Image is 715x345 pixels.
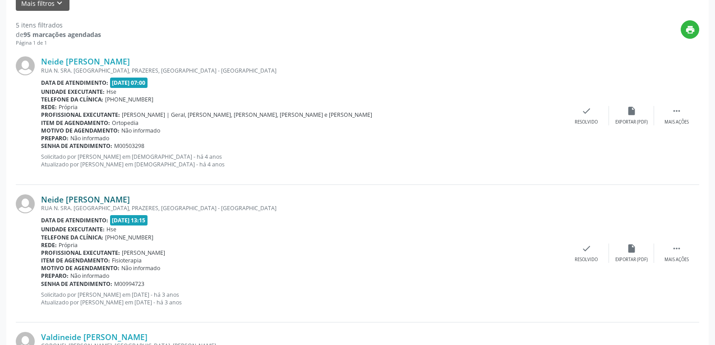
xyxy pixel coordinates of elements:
a: Neide [PERSON_NAME] [41,56,130,66]
span: Própria [59,103,78,111]
div: Página 1 de 1 [16,39,101,47]
b: Motivo de agendamento: [41,264,120,272]
b: Telefone da clínica: [41,96,103,103]
b: Senha de atendimento: [41,142,112,150]
b: Item de agendamento: [41,257,110,264]
i: print [685,25,695,35]
span: Não informado [70,272,109,280]
div: Exportar (PDF) [615,257,648,263]
div: Mais ações [664,119,689,125]
button: print [681,20,699,39]
div: Mais ações [664,257,689,263]
div: de [16,30,101,39]
div: Resolvido [575,119,598,125]
b: Profissional executante: [41,111,120,119]
b: Preparo: [41,272,69,280]
span: [PHONE_NUMBER] [105,234,153,241]
b: Motivo de agendamento: [41,127,120,134]
b: Unidade executante: [41,88,105,96]
span: [PERSON_NAME] | Geral, [PERSON_NAME], [PERSON_NAME], [PERSON_NAME] e [PERSON_NAME] [122,111,372,119]
b: Data de atendimento: [41,79,108,87]
span: [DATE] 13:15 [110,215,148,225]
span: [DATE] 07:00 [110,78,148,88]
b: Rede: [41,103,57,111]
i: check [581,244,591,253]
img: img [16,56,35,75]
span: Ortopedia [112,119,138,127]
b: Telefone da clínica: [41,234,103,241]
span: [PHONE_NUMBER] [105,96,153,103]
p: Solicitado por [PERSON_NAME] em [DEMOGRAPHIC_DATA] - há 4 anos Atualizado por [PERSON_NAME] em [D... [41,153,564,168]
p: Solicitado por [PERSON_NAME] em [DATE] - há 3 anos Atualizado por [PERSON_NAME] em [DATE] - há 3 ... [41,291,564,306]
span: Não informado [121,264,160,272]
b: Data de atendimento: [41,216,108,224]
strong: 95 marcações agendadas [23,30,101,39]
i: insert_drive_file [627,106,637,116]
div: Resolvido [575,257,598,263]
div: RUA N. SRA. [GEOGRAPHIC_DATA], PRAZERES, [GEOGRAPHIC_DATA] - [GEOGRAPHIC_DATA] [41,204,564,212]
i:  [672,106,682,116]
i: check [581,106,591,116]
a: Valdineide [PERSON_NAME] [41,332,148,342]
img: img [16,194,35,213]
span: Fisioterapia [112,257,142,264]
div: Exportar (PDF) [615,119,648,125]
span: M00994723 [114,280,144,288]
span: Não informado [70,134,109,142]
span: Hse [106,88,116,96]
span: Própria [59,241,78,249]
b: Item de agendamento: [41,119,110,127]
span: Não informado [121,127,160,134]
b: Profissional executante: [41,249,120,257]
i:  [672,244,682,253]
span: M00503298 [114,142,144,150]
b: Unidade executante: [41,225,105,233]
b: Senha de atendimento: [41,280,112,288]
span: [PERSON_NAME] [122,249,165,257]
b: Rede: [41,241,57,249]
b: Preparo: [41,134,69,142]
div: 5 itens filtrados [16,20,101,30]
a: Neide [PERSON_NAME] [41,194,130,204]
i: insert_drive_file [627,244,637,253]
span: Hse [106,225,116,233]
div: RUA N. SRA. [GEOGRAPHIC_DATA], PRAZERES, [GEOGRAPHIC_DATA] - [GEOGRAPHIC_DATA] [41,67,564,74]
